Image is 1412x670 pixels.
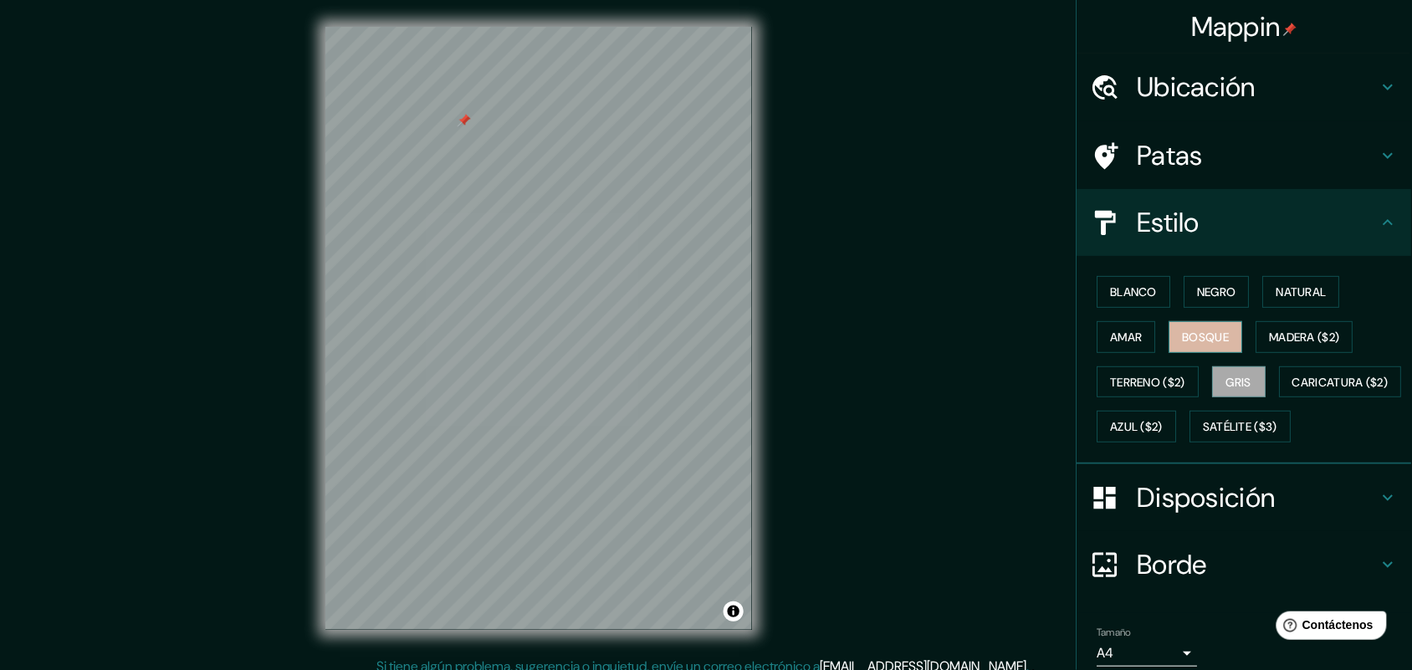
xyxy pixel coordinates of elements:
font: Ubicación [1138,69,1256,105]
div: Estilo [1077,189,1412,256]
button: Madera ($2) [1256,321,1353,353]
font: A4 [1097,644,1114,662]
font: Satélite ($3) [1204,420,1278,435]
button: Gris [1213,366,1266,398]
font: Azul ($2) [1111,420,1164,435]
canvas: Mapa [325,27,752,630]
div: Borde [1077,531,1412,598]
button: Activar o desactivar atribución [724,601,744,621]
img: pin-icon.png [1284,23,1297,36]
button: Negro [1184,276,1251,308]
font: Madera ($2) [1270,330,1340,345]
button: Blanco [1097,276,1171,308]
font: Negro [1198,284,1237,299]
font: Patas [1138,138,1204,173]
font: Bosque [1183,330,1230,345]
font: Borde [1138,547,1208,582]
font: Natural [1276,284,1327,299]
button: Amar [1097,321,1156,353]
button: Azul ($2) [1097,411,1177,442]
font: Tamaño [1097,626,1132,639]
font: Caricatura ($2) [1293,375,1389,390]
button: Satélite ($3) [1190,411,1292,442]
div: Ubicación [1077,54,1412,120]
button: Natural [1263,276,1340,308]
font: Amar [1111,330,1143,345]
div: Patas [1077,122,1412,189]
button: Terreno ($2) [1097,366,1200,398]
div: Disposición [1077,464,1412,531]
font: Disposición [1138,480,1276,515]
button: Bosque [1169,321,1243,353]
button: Caricatura ($2) [1280,366,1403,398]
font: Gris [1227,375,1252,390]
font: Blanco [1111,284,1158,299]
font: Estilo [1138,205,1200,240]
font: Mappin [1192,9,1282,44]
font: Terreno ($2) [1111,375,1186,390]
div: A4 [1097,640,1198,667]
iframe: Lanzador de widgets de ayuda [1263,605,1394,652]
